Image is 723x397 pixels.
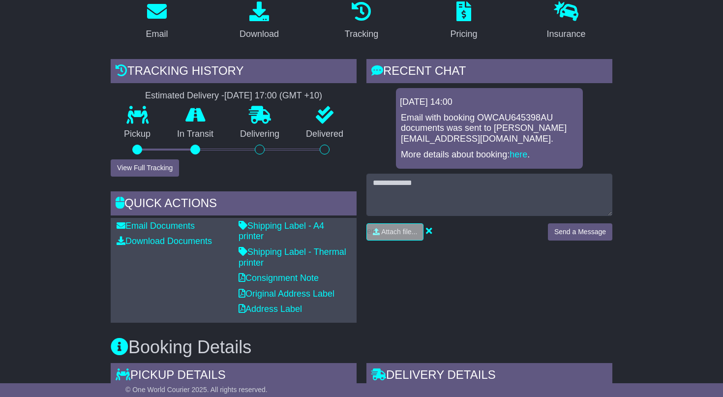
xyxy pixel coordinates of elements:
[450,28,477,41] div: Pricing
[345,28,378,41] div: Tracking
[239,289,334,299] a: Original Address Label
[111,191,357,218] div: Quick Actions
[401,150,578,160] p: More details about booking: .
[117,221,195,231] a: Email Documents
[510,150,527,159] a: here
[401,113,578,145] p: Email with booking OWCAU645398AU documents was sent to [PERSON_NAME][EMAIL_ADDRESS][DOMAIN_NAME].
[111,59,357,86] div: Tracking history
[548,223,612,241] button: Send a Message
[239,273,319,283] a: Consignment Note
[164,129,227,140] p: In Transit
[117,236,212,246] a: Download Documents
[239,221,324,242] a: Shipping Label - A4 printer
[239,304,302,314] a: Address Label
[111,91,357,101] div: Estimated Delivery -
[125,386,268,394] span: © One World Courier 2025. All rights reserved.
[366,363,612,390] div: Delivery Details
[240,28,279,41] div: Download
[400,97,579,108] div: [DATE] 14:00
[111,337,612,357] h3: Booking Details
[224,91,322,101] div: [DATE] 17:00 (GMT +10)
[146,28,168,41] div: Email
[111,129,164,140] p: Pickup
[111,363,357,390] div: Pickup Details
[239,247,346,268] a: Shipping Label - Thermal printer
[546,28,585,41] div: Insurance
[111,159,179,177] button: View Full Tracking
[293,129,357,140] p: Delivered
[366,59,612,86] div: RECENT CHAT
[227,129,293,140] p: Delivering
